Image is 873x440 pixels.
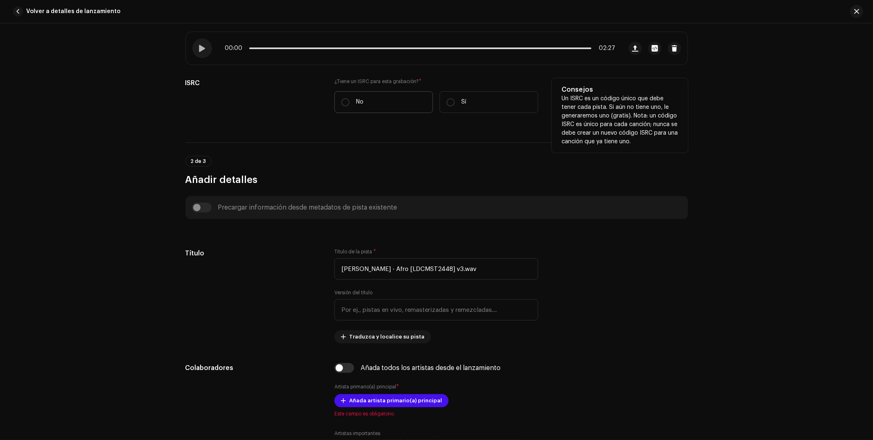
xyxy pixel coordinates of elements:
[185,78,322,88] h5: ISRC
[185,363,322,373] h5: Colaboradores
[334,394,449,407] button: Añada artista primario(a) principal
[334,289,372,296] label: Versión del título
[562,95,678,146] p: Un ISRC es un código único que debe tener cada pista. Si aún no tiene uno, le generaremos uno (gr...
[185,248,322,258] h5: Título
[225,45,246,52] span: 00:00
[461,98,466,106] p: Sí
[334,430,380,437] label: Artistas importantes
[334,78,538,85] label: ¿Tiene un ISRC para esta grabación?
[595,45,616,52] span: 02:27
[334,411,538,417] span: Este campo es obligatorio.
[562,85,678,95] h5: Consejos
[185,173,688,186] h3: Añadir detalles
[334,330,431,343] button: Traduzca y localice su pista
[349,393,442,409] span: Añada artista primario(a) principal
[349,329,424,345] span: Traduzca y localice su pista
[334,299,538,320] input: Por ej., pistas en vivo, remasterizadas y remezcladas...
[334,384,396,389] small: Artista primario(a) principal
[361,365,501,371] div: Añada todos los artistas desde el lanzamiento
[334,248,376,255] label: Título de la pista
[334,258,538,280] input: Ingrese el nombre de la pista
[356,98,363,106] p: No
[191,159,206,164] span: 2 de 3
